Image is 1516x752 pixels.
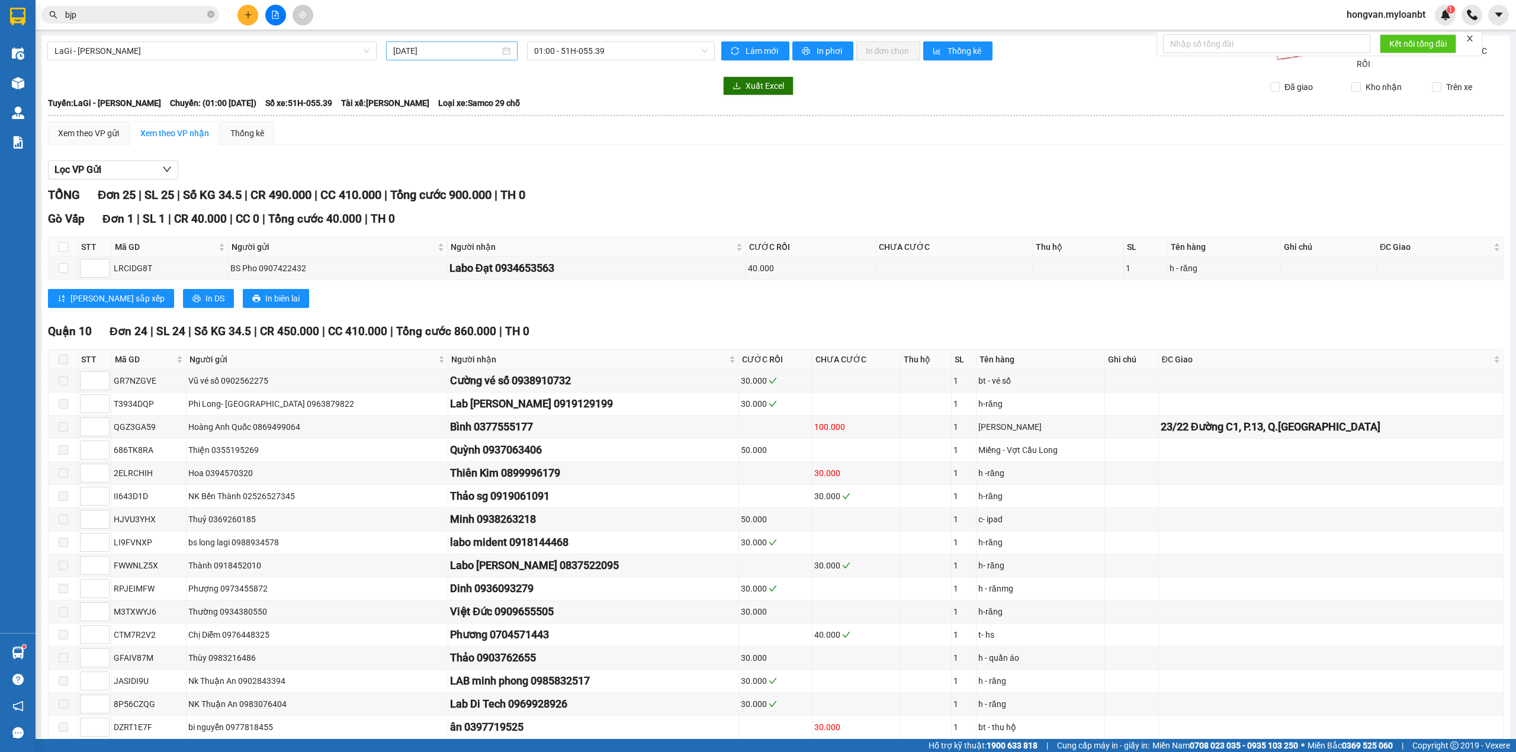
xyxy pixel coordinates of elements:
[450,372,737,389] div: Cường vé số 0938910732
[188,420,446,433] div: Hoàng Anh Quốc 0869499064
[243,289,309,308] button: printerIn biên lai
[174,212,227,226] span: CR 40.000
[12,47,24,60] img: warehouse-icon
[987,741,1038,750] strong: 1900 633 818
[168,212,171,226] span: |
[978,674,1103,687] div: h - răng
[396,324,496,338] span: Tổng cước 860.000
[923,41,993,60] button: bar-chartThống kê
[112,554,187,577] td: FWWNLZ5X
[978,721,1103,734] div: bt - thu hộ
[112,508,187,531] td: HJVU3YHX
[450,488,737,504] div: Thảo sg 0919061091
[1380,240,1491,253] span: ĐC Giao
[114,467,184,480] div: 2ELRCHIH
[150,324,153,338] span: |
[48,212,85,226] span: Gò Vấp
[98,188,136,202] span: Đơn 25
[12,77,24,89] img: warehouse-icon
[769,538,777,547] span: check
[876,237,1033,257] th: CHƯA CƯỚC
[112,647,187,670] td: GFAIV87M
[978,605,1103,618] div: h-răng
[393,44,500,57] input: 13/08/2025
[842,561,850,570] span: check
[1168,237,1281,257] th: Tên hàng
[112,577,187,600] td: RPJEIMFW
[1161,419,1501,435] div: 23/22 Đường C1, P.13, Q.[GEOGRAPHIC_DATA]
[188,698,446,711] div: NK Thuận An 0983076404
[1124,237,1168,257] th: SL
[48,324,92,338] span: Quận 10
[500,188,525,202] span: TH 0
[741,374,810,387] div: 30.000
[189,353,436,366] span: Người gửi
[10,8,25,25] img: logo-vxr
[112,257,229,280] td: LRCIDG8T
[144,188,174,202] span: SL 25
[978,536,1103,549] div: h-răng
[814,721,898,734] div: 30.000
[188,559,446,572] div: Thành 0918452010
[371,212,395,226] span: TH 0
[494,188,497,202] span: |
[739,350,812,369] th: CƯỚC RỒI
[112,393,187,416] td: T3934DQP
[114,651,184,664] div: GFAIV87M
[58,127,119,140] div: Xem theo VP gửi
[953,536,974,549] div: 1
[162,165,172,174] span: down
[1466,34,1474,43] span: close
[230,262,445,275] div: BS Pho 0907422432
[450,419,737,435] div: Bình 0377555177
[1467,9,1478,20] img: phone-icon
[978,698,1103,711] div: h - răng
[947,44,983,57] span: Thống kê
[741,674,810,687] div: 30.000
[856,41,921,60] button: In đơn chọn
[188,490,446,503] div: NK Bến Thành 02526527345
[115,353,174,366] span: Mã GD
[1440,9,1451,20] img: icon-new-feature
[114,397,184,410] div: T3934DQP
[1308,739,1393,752] span: Miền Bắc
[741,397,810,410] div: 30.000
[1342,741,1393,750] strong: 0369 525 060
[112,716,187,739] td: DZRT1E7F
[802,47,812,56] span: printer
[237,5,258,25] button: plus
[254,324,257,338] span: |
[188,628,446,641] div: Chị Diễm 0976448325
[48,188,80,202] span: TỔNG
[1281,237,1377,257] th: Ghi chú
[112,624,187,647] td: CTM7R2V2
[953,674,974,687] div: 1
[746,79,784,92] span: Xuất Excel
[23,645,26,648] sup: 1
[741,513,810,526] div: 50.000
[1402,739,1403,752] span: |
[298,11,307,19] span: aim
[12,136,24,149] img: solution-icon
[953,397,974,410] div: 1
[1488,5,1509,25] button: caret-down
[978,490,1103,503] div: h-răng
[390,188,492,202] span: Tổng cước 900.000
[953,628,974,641] div: 1
[183,188,242,202] span: Số KG 34.5
[390,324,393,338] span: |
[977,350,1105,369] th: Tên hàng
[450,396,737,412] div: Lab [PERSON_NAME] 0919129199
[978,397,1103,410] div: h-răng
[262,212,265,226] span: |
[748,262,873,275] div: 40.000
[265,292,300,305] span: In biên lai
[192,294,201,304] span: printer
[450,626,737,643] div: Phương 0704571443
[114,628,184,641] div: CTM7R2V2
[48,98,161,108] b: Tuyến: LaGi - [PERSON_NAME]
[328,324,387,338] span: CC 410.000
[1046,739,1048,752] span: |
[271,11,280,19] span: file-add
[450,696,737,712] div: Lab Di Tech 0969928926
